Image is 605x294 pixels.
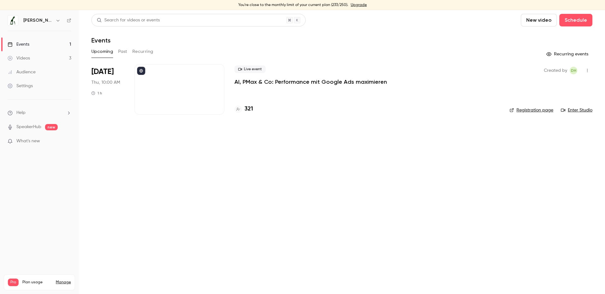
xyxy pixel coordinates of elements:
[8,110,71,116] li: help-dropdown-opener
[91,47,113,57] button: Upcoming
[245,105,253,113] h4: 321
[91,91,102,96] div: 1 h
[16,110,26,116] span: Help
[544,49,592,59] button: Recurring events
[91,64,124,115] div: Aug 21 Thu, 10:00 AM (Europe/Zurich)
[234,65,266,73] span: Live event
[8,41,29,48] div: Events
[8,279,19,286] span: Pro
[570,67,577,74] span: Dominik Habermacher
[510,107,553,113] a: Registration page
[559,14,592,26] button: Schedule
[118,47,127,57] button: Past
[8,83,33,89] div: Settings
[544,67,567,74] span: Created by
[22,280,52,285] span: Plan usage
[8,55,30,61] div: Videos
[521,14,557,26] button: New video
[56,280,71,285] a: Manage
[97,17,160,24] div: Search for videos or events
[45,124,58,130] span: new
[23,17,53,24] h6: [PERSON_NAME] von [PERSON_NAME] IMPACT
[561,107,592,113] a: Enter Studio
[16,138,40,144] span: What's new
[351,3,367,8] a: Upgrade
[91,37,111,44] h1: Events
[8,69,36,75] div: Audience
[132,47,153,57] button: Recurring
[91,67,114,77] span: [DATE]
[91,79,120,86] span: Thu, 10:00 AM
[234,78,387,86] a: AI, PMax & Co: Performance mit Google Ads maximieren
[16,124,41,130] a: SpeakerHub
[64,139,71,144] iframe: Noticeable Trigger
[234,105,253,113] a: 321
[571,67,576,74] span: DH
[8,15,18,25] img: Jung von Matt IMPACT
